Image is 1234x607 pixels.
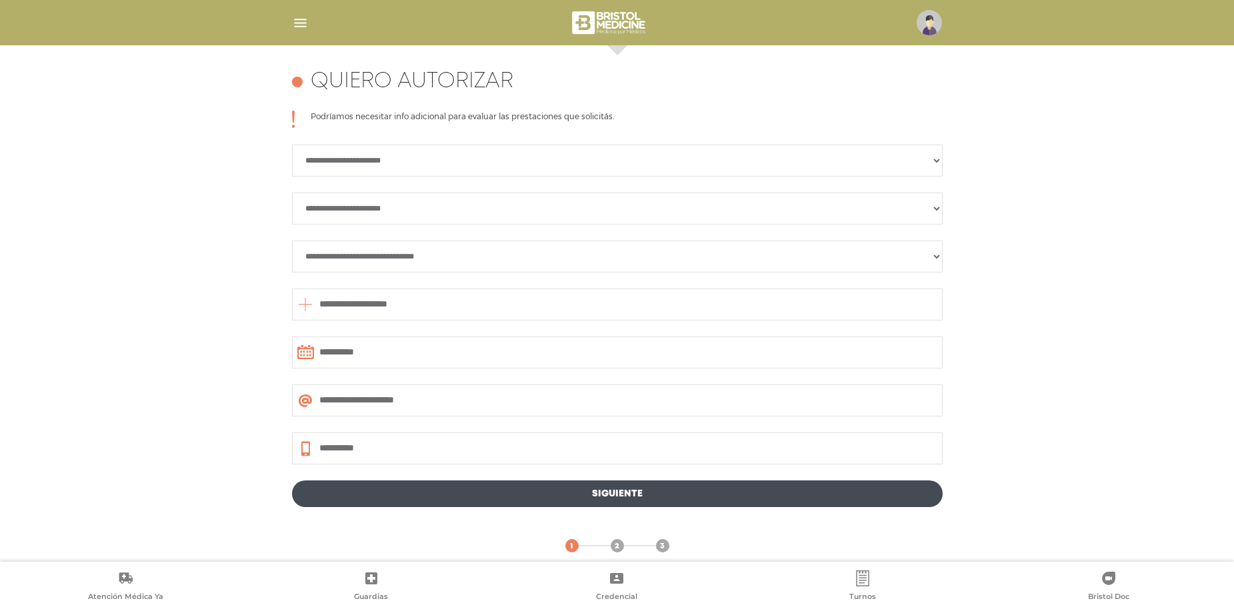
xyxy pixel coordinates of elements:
a: Turnos [740,570,986,604]
a: Bristol Doc [985,570,1231,604]
span: Atención Médica Ya [88,592,163,604]
a: Guardias [249,570,495,604]
a: 3 [656,539,669,552]
span: Credencial [596,592,637,604]
span: Bristol Doc [1088,592,1129,604]
img: profile-placeholder.svg [917,10,942,35]
h4: Quiero autorizar [311,69,513,95]
a: Credencial [494,570,740,604]
a: Atención Médica Ya [3,570,249,604]
img: bristol-medicine-blanco.png [570,7,649,39]
span: 2 [615,540,619,552]
span: 3 [660,540,665,552]
span: 1 [570,540,573,552]
span: Turnos [849,592,876,604]
span: Guardias [354,592,388,604]
a: 2 [611,539,624,552]
a: Siguiente [292,480,943,507]
p: Podríamos necesitar info adicional para evaluar las prestaciones que solicitás. [311,111,614,128]
a: 1 [565,539,579,552]
img: Cober_menu-lines-white.svg [292,15,309,31]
